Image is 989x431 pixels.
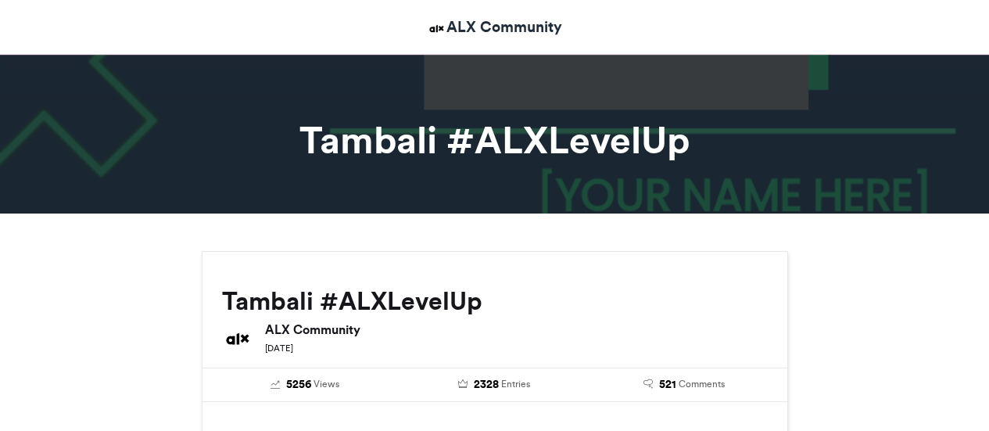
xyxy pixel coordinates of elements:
h2: Tambali #ALXLevelUp [222,287,768,315]
img: ALX Community [222,323,253,354]
a: 5256 Views [222,376,389,393]
span: Views [314,377,339,391]
small: [DATE] [265,343,293,354]
a: 521 Comments [601,376,768,393]
span: 521 [659,376,676,393]
a: ALX Community [427,16,562,38]
a: 2328 Entries [411,376,578,393]
span: Entries [501,377,530,391]
img: ALX Community [427,19,446,38]
h6: ALX Community [265,323,768,336]
span: 2328 [474,376,499,393]
span: 5256 [286,376,311,393]
span: Comments [679,377,725,391]
h1: Tambali #ALXLevelUp [61,121,929,159]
